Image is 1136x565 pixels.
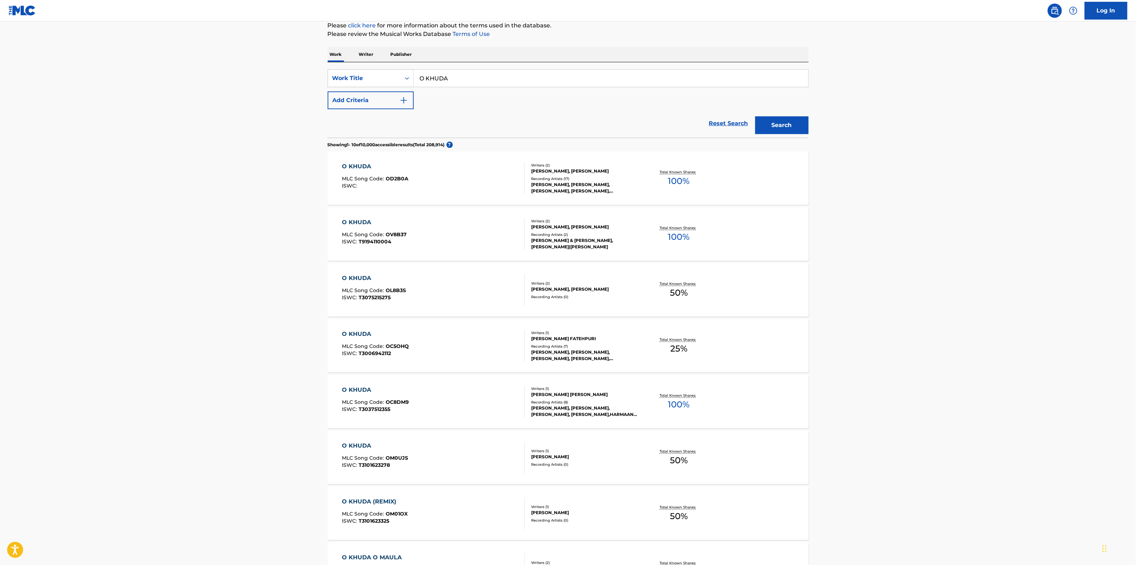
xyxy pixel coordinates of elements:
[386,511,408,517] span: OM01OX
[342,287,386,294] span: MLC Song Code :
[328,319,809,373] a: O KHUDAMLC Song Code:OC5OHQISWC:T3006942112Writers (1)[PERSON_NAME] FATEHPURIRecording Artists (7...
[342,518,359,524] span: ISWC :
[342,442,408,450] div: O KHUDA
[342,406,359,412] span: ISWC :
[342,399,386,405] span: MLC Song Code :
[660,393,698,398] p: Total Known Shares:
[359,462,390,468] span: T3101623278
[328,142,445,148] p: Showing 1 - 10 of 10,000 accessible results (Total 208,914 )
[706,116,752,131] a: Reset Search
[532,163,639,168] div: Writers ( 2 )
[660,337,698,342] p: Total Known Shares:
[447,142,453,148] span: ?
[342,238,359,245] span: ISWC :
[532,391,639,398] div: [PERSON_NAME] [PERSON_NAME]
[386,287,406,294] span: OL8B3S
[359,350,391,357] span: T3006942112
[328,263,809,317] a: O KHUDAMLC Song Code:OL8B3SISWC:T3075215275Writers (2)[PERSON_NAME], [PERSON_NAME]Recording Artis...
[342,511,386,517] span: MLC Song Code :
[342,462,359,468] span: ISWC :
[1085,2,1127,20] a: Log In
[328,69,809,138] form: Search Form
[357,47,376,62] p: Writer
[1051,6,1059,15] img: search
[342,294,359,301] span: ISWC :
[386,399,409,405] span: OC8DM9
[532,218,639,224] div: Writers ( 2 )
[342,455,386,461] span: MLC Song Code :
[532,405,639,418] div: [PERSON_NAME], [PERSON_NAME], [PERSON_NAME], [PERSON_NAME],HARMAAN NAZIM, [PERSON_NAME] [FEAT. HA...
[1066,4,1080,18] div: Help
[359,406,390,412] span: T3037512355
[342,183,359,189] span: ISWC :
[532,344,639,349] div: Recording Artists ( 7 )
[342,386,409,394] div: O KHUDA
[668,231,690,243] span: 100 %
[1103,538,1107,559] div: Drag
[660,505,698,510] p: Total Known Shares:
[532,176,639,181] div: Recording Artists ( 17 )
[389,47,414,62] p: Publisher
[1069,6,1078,15] img: help
[342,274,406,282] div: O KHUDA
[328,21,809,30] p: Please for more information about the terms used in the database.
[342,231,386,238] span: MLC Song Code :
[359,238,391,245] span: T9194110004
[386,455,408,461] span: OM0UJS
[328,47,344,62] p: Work
[348,22,376,29] a: click here
[660,449,698,454] p: Total Known Shares:
[532,281,639,286] div: Writers ( 2 )
[660,281,698,286] p: Total Known Shares:
[668,175,690,188] span: 100 %
[9,5,36,16] img: MLC Logo
[342,350,359,357] span: ISWC :
[342,553,408,562] div: O KHUDA O MAULA
[328,152,809,205] a: O KHUDAMLC Song Code:OD2B0AISWC:Writers (2)[PERSON_NAME], [PERSON_NAME]Recording Artists (17)[PER...
[532,330,639,336] div: Writers ( 1 )
[532,509,639,516] div: [PERSON_NAME]
[660,225,698,231] p: Total Known Shares:
[342,175,386,182] span: MLC Song Code :
[1100,531,1136,565] iframe: Chat Widget
[668,398,690,411] span: 100 %
[1048,4,1062,18] a: Public Search
[328,375,809,428] a: O KHUDAMLC Song Code:OC8DM9ISWC:T3037512355Writers (1)[PERSON_NAME] [PERSON_NAME]Recording Artist...
[386,175,408,182] span: OD2B0A
[359,518,389,524] span: T3101623325
[342,497,408,506] div: O KHUDA (REMIX)
[532,400,639,405] div: Recording Artists ( 8 )
[660,169,698,175] p: Total Known Shares:
[328,30,809,38] p: Please review the Musical Works Database
[328,431,809,484] a: O KHUDAMLC Song Code:OM0UJSISWC:T3101623278Writers (1)[PERSON_NAME]Recording Artists (0)Total Kno...
[532,518,639,523] div: Recording Artists ( 0 )
[532,286,639,292] div: [PERSON_NAME], [PERSON_NAME]
[386,343,409,349] span: OC5OHQ
[532,181,639,194] div: [PERSON_NAME], [PERSON_NAME], [PERSON_NAME], [PERSON_NAME], [PERSON_NAME], [PERSON_NAME],[PERSON_...
[670,510,688,523] span: 50 %
[532,454,639,460] div: [PERSON_NAME]
[755,116,809,134] button: Search
[342,343,386,349] span: MLC Song Code :
[532,237,639,250] div: [PERSON_NAME] & [PERSON_NAME], [PERSON_NAME]|[PERSON_NAME]
[451,31,490,37] a: Terms of Use
[532,336,639,342] div: [PERSON_NAME] FATEHPURI
[359,294,391,301] span: T3075215275
[328,487,809,540] a: O KHUDA (REMIX)MLC Song Code:OM01OXISWC:T3101623325Writers (1)[PERSON_NAME]Recording Artists (0)T...
[386,231,407,238] span: OV8B37
[342,162,408,171] div: O KHUDA
[532,168,639,174] div: [PERSON_NAME], [PERSON_NAME]
[532,232,639,237] div: Recording Artists ( 2 )
[670,342,687,355] span: 25 %
[532,386,639,391] div: Writers ( 1 )
[532,462,639,467] div: Recording Artists ( 0 )
[670,286,688,299] span: 50 %
[532,504,639,509] div: Writers ( 1 )
[532,294,639,300] div: Recording Artists ( 0 )
[328,91,414,109] button: Add Criteria
[532,224,639,230] div: [PERSON_NAME], [PERSON_NAME]
[342,330,409,338] div: O KHUDA
[532,448,639,454] div: Writers ( 1 )
[342,218,407,227] div: O KHUDA
[532,349,639,362] div: [PERSON_NAME], [PERSON_NAME], [PERSON_NAME], [PERSON_NAME], [PERSON_NAME]|[PERSON_NAME]|[PERSON_N...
